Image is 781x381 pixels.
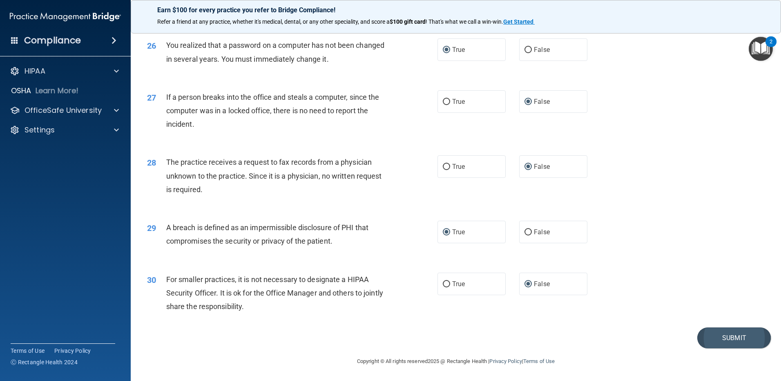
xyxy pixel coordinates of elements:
[443,281,450,287] input: True
[770,42,772,52] div: 2
[503,18,533,25] strong: Get Started
[25,66,45,76] p: HIPAA
[307,348,605,374] div: Copyright © All rights reserved 2025 @ Rectangle Health | |
[11,347,45,355] a: Terms of Use
[166,223,368,245] span: A breach is defined as an impermissible disclosure of PHI that compromises the security or privac...
[157,18,390,25] span: Refer a friend at any practice, whether it's medical, dental, or any other speciality, and score a
[10,105,119,115] a: OfficeSafe University
[503,18,535,25] a: Get Started
[443,99,450,105] input: True
[390,18,426,25] strong: $100 gift card
[166,93,379,128] span: If a person breaks into the office and steals a computer, since the computer was in a locked offi...
[166,275,383,311] span: For smaller practices, it is not necessary to designate a HIPAA Security Officer. It is ok for th...
[524,99,532,105] input: False
[147,275,156,285] span: 30
[524,47,532,53] input: False
[25,125,55,135] p: Settings
[489,358,522,364] a: Privacy Policy
[147,93,156,103] span: 27
[749,37,773,61] button: Open Resource Center, 2 new notifications
[10,66,119,76] a: HIPAA
[11,86,31,96] p: OSHA
[452,280,465,288] span: True
[452,46,465,54] span: True
[443,164,450,170] input: True
[11,358,78,366] span: Ⓒ Rectangle Health 2024
[24,35,81,46] h4: Compliance
[36,86,79,96] p: Learn More!
[25,105,102,115] p: OfficeSafe University
[157,6,754,14] p: Earn $100 for every practice you refer to Bridge Compliance!
[10,125,119,135] a: Settings
[166,158,382,193] span: The practice receives a request to fax records from a physician unknown to the practice. Since it...
[426,18,503,25] span: ! That's what we call a win-win.
[524,281,532,287] input: False
[524,229,532,235] input: False
[452,163,465,170] span: True
[534,280,550,288] span: False
[147,158,156,168] span: 28
[534,228,550,236] span: False
[452,228,465,236] span: True
[452,98,465,105] span: True
[697,327,771,348] button: Submit
[524,164,532,170] input: False
[523,358,555,364] a: Terms of Use
[534,98,550,105] span: False
[147,41,156,51] span: 26
[534,163,550,170] span: False
[534,46,550,54] span: False
[54,347,91,355] a: Privacy Policy
[10,9,121,25] img: PMB logo
[443,47,450,53] input: True
[443,229,450,235] input: True
[147,223,156,233] span: 29
[166,41,384,63] span: You realized that a password on a computer has not been changed in several years. You must immedi...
